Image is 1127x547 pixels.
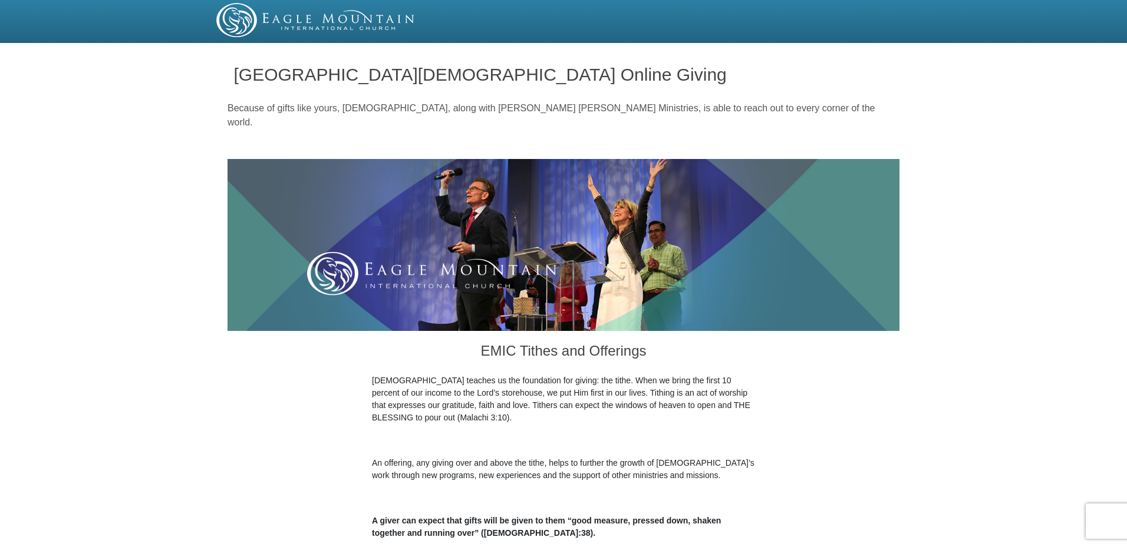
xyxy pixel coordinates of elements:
p: [DEMOGRAPHIC_DATA] teaches us the foundation for giving: the tithe. When we bring the first 10 pe... [372,374,755,424]
h1: [GEOGRAPHIC_DATA][DEMOGRAPHIC_DATA] Online Giving [234,65,894,84]
b: A giver can expect that gifts will be given to them “good measure, pressed down, shaken together ... [372,516,721,538]
p: An offering, any giving over and above the tithe, helps to further the growth of [DEMOGRAPHIC_DAT... [372,457,755,482]
h3: EMIC Tithes and Offerings [372,331,755,374]
img: EMIC [216,3,416,37]
p: Because of gifts like yours, [DEMOGRAPHIC_DATA], along with [PERSON_NAME] [PERSON_NAME] Ministrie... [228,101,899,130]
